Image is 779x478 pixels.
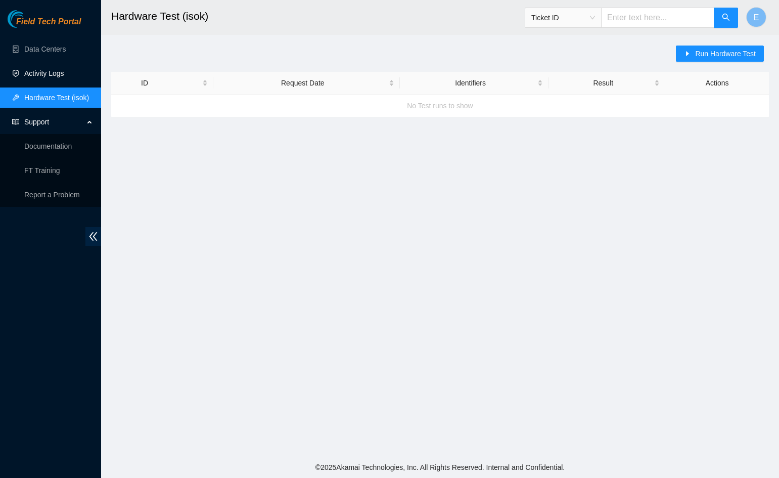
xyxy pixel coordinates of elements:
span: E [754,11,759,24]
a: Data Centers [24,45,66,53]
button: search [714,8,738,28]
a: Hardware Test (isok) [24,94,89,102]
span: Run Hardware Test [695,48,756,59]
img: Akamai Technologies [8,10,51,28]
button: E [746,7,766,27]
a: Documentation [24,142,72,150]
a: Akamai TechnologiesField Tech Portal [8,18,81,31]
a: FT Training [24,166,60,175]
th: Actions [665,72,769,95]
span: Ticket ID [531,10,595,25]
span: Field Tech Portal [16,17,81,27]
span: Support [24,112,84,132]
span: caret-right [684,50,691,58]
p: Report a Problem [24,185,93,205]
span: double-left [85,227,101,246]
span: read [12,118,19,125]
button: caret-rightRun Hardware Test [676,46,764,62]
a: Activity Logs [24,69,64,77]
input: Enter text here... [601,8,714,28]
span: search [722,13,730,23]
div: No Test runs to show [111,92,769,119]
footer: © 2025 Akamai Technologies, Inc. All Rights Reserved. Internal and Confidential. [101,457,779,478]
